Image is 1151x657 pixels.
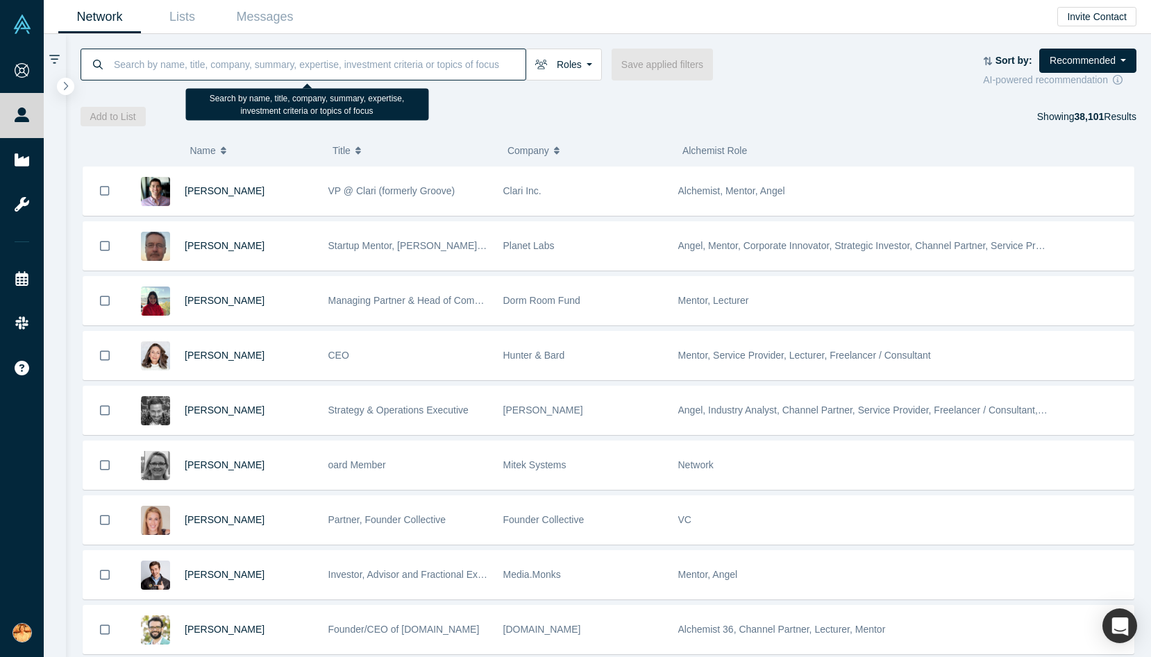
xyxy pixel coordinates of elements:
[678,185,785,196] span: Alchemist, Mentor, Angel
[678,569,738,580] span: Mentor, Angel
[185,569,264,580] a: [PERSON_NAME]
[682,145,747,156] span: Alchemist Role
[141,287,170,316] img: Melissa Li's Profile Image
[141,506,170,535] img: Amanda Herson's Profile Image
[185,459,264,470] a: [PERSON_NAME]
[1074,111,1104,122] strong: 38,101
[190,136,215,165] span: Name
[507,136,549,165] span: Company
[185,514,264,525] a: [PERSON_NAME]
[526,49,602,80] button: Roles
[83,332,126,379] button: Bookmark
[503,569,561,580] span: Media.Monks
[995,55,1032,66] strong: Sort by:
[503,185,541,196] span: Clari Inc.
[185,295,264,306] a: [PERSON_NAME]
[185,240,264,251] a: [PERSON_NAME]
[983,73,1136,87] div: AI-powered recommendation
[12,15,32,34] img: Alchemist Vault Logo
[328,624,480,635] span: Founder/CEO of [DOMAIN_NAME]
[678,240,1062,251] span: Angel, Mentor, Corporate Innovator, Strategic Investor, Channel Partner, Service Provider
[141,232,170,261] img: Bill Lesieur's Profile Image
[83,277,126,325] button: Bookmark
[328,350,349,361] span: CEO
[185,350,264,361] a: [PERSON_NAME]
[333,136,351,165] span: Title
[612,49,713,80] button: Save applied filters
[12,623,32,642] img: Sumina Koiso's Account
[141,1,224,33] a: Lists
[185,185,264,196] a: [PERSON_NAME]
[141,615,170,645] img: Wilder Lopes's Profile Image
[328,514,446,525] span: Partner, Founder Collective
[328,185,455,196] span: VP @ Clari (formerly Groove)
[503,350,565,361] span: Hunter & Bard
[141,451,170,480] img: Donna Wells's Profile Image
[333,136,493,165] button: Title
[83,551,126,599] button: Bookmark
[328,240,565,251] span: Startup Mentor, [PERSON_NAME], & Ventures Advisor
[83,441,126,489] button: Bookmark
[328,295,585,306] span: Managing Partner & Head of Community, Dorm Room Fund
[83,606,126,654] button: Bookmark
[678,624,886,635] span: Alchemist 36, Channel Partner, Lecturer, Mentor
[1039,49,1136,73] button: Recommended
[503,624,581,635] span: [DOMAIN_NAME]
[328,569,509,580] span: Investor, Advisor and Fractional Executive
[503,240,555,251] span: Planet Labs
[328,404,469,416] span: Strategy & Operations Executive
[83,386,126,434] button: Bookmark
[185,404,264,416] a: [PERSON_NAME]
[83,167,126,215] button: Bookmark
[83,222,126,270] button: Bookmark
[81,107,146,126] button: Add to List
[141,396,170,425] img: Fabio Marastoni's Profile Image
[503,295,580,306] span: Dorm Room Fund
[112,48,526,80] input: Search by name, title, company, summary, expertise, investment criteria or topics of focus
[1057,7,1136,26] button: Invite Contact
[141,177,170,206] img: Mike Sutherland's Profile Image
[678,350,931,361] span: Mentor, Service Provider, Lecturer, Freelancer / Consultant
[507,136,668,165] button: Company
[58,1,141,33] a: Network
[678,295,749,306] span: Mentor, Lecturer
[503,514,585,525] span: Founder Collective
[224,1,306,33] a: Messages
[503,404,583,416] span: [PERSON_NAME]
[678,404,1071,416] span: Angel, Industry Analyst, Channel Partner, Service Provider, Freelancer / Consultant, Mentor
[1037,107,1136,126] div: Showing
[141,561,170,590] img: Christopher Martin's Profile Image
[185,624,264,635] a: [PERSON_NAME]
[1074,111,1136,122] span: Results
[141,341,170,370] img: Shira Abel's Profile Image
[678,459,714,470] span: Network
[678,514,691,525] span: VC
[328,459,386,470] span: oard Member
[190,136,318,165] button: Name
[83,496,126,544] button: Bookmark
[503,459,566,470] span: Mitek Systems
